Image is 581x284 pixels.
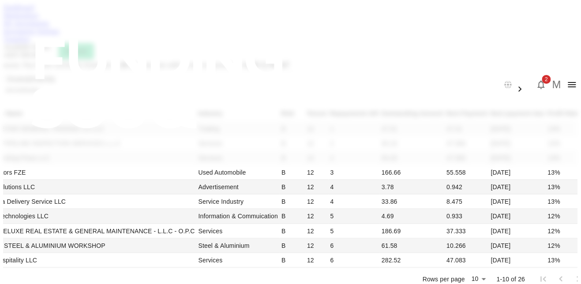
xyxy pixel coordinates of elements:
td: 8.475 [445,194,489,209]
td: 55.558 [445,165,489,180]
td: 10.266 [445,239,489,253]
td: [DATE] [489,224,546,239]
td: 12% [546,239,581,253]
td: 6 [329,253,380,268]
td: Service Industry [197,194,280,209]
td: 186.69 [380,224,445,239]
td: 61.58 [380,239,445,253]
span: العربية [515,75,532,82]
td: 13% [546,180,581,194]
td: 5 [329,209,380,224]
td: 12 [305,180,329,194]
td: 12 [305,165,329,180]
td: Used Automobile [197,165,280,180]
td: B [280,253,305,268]
td: 47.083 [445,253,489,268]
td: [DATE] [489,239,546,253]
td: 12 [305,239,329,253]
td: 12 [305,224,329,239]
td: B [280,194,305,209]
td: B [280,209,305,224]
td: Information & Commuication [197,209,280,224]
td: 13% [546,253,581,268]
td: 13% [546,165,581,180]
td: Services [197,253,280,268]
td: 4.69 [380,209,445,224]
button: M [550,78,563,91]
td: [DATE] [489,165,546,180]
td: 12 [305,253,329,268]
td: Services [197,224,280,239]
td: 13% [546,194,581,209]
td: 4 [329,180,380,194]
td: B [280,165,305,180]
td: 0.933 [445,209,489,224]
td: B [280,224,305,239]
td: [DATE] [489,194,546,209]
p: 1-10 of 26 [497,275,525,284]
td: B [280,180,305,194]
td: 166.66 [380,165,445,180]
td: B [280,239,305,253]
td: 3 [329,165,380,180]
td: Advertisement [197,180,280,194]
td: 6 [329,239,380,253]
td: Steel & Aluminium [197,239,280,253]
td: 5 [329,224,380,239]
td: 12% [546,224,581,239]
td: [DATE] [489,180,546,194]
td: 4 [329,194,380,209]
td: 282.52 [380,253,445,268]
td: 33.86 [380,194,445,209]
td: [DATE] [489,209,546,224]
td: 3.78 [380,180,445,194]
td: 12% [546,209,581,224]
td: 0.942 [445,180,489,194]
button: 2 [532,76,550,93]
span: 2 [542,75,551,84]
td: 37.333 [445,224,489,239]
td: 12 [305,209,329,224]
td: 12 [305,194,329,209]
td: [DATE] [489,253,546,268]
p: Rows per page [423,275,465,284]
